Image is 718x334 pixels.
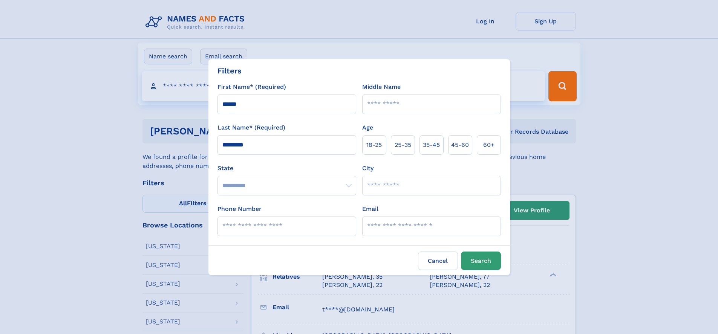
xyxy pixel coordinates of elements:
[362,82,401,92] label: Middle Name
[483,140,494,149] span: 60+
[451,140,469,149] span: 45‑60
[217,123,285,132] label: Last Name* (Required)
[418,252,458,270] label: Cancel
[217,164,356,173] label: State
[423,140,440,149] span: 35‑45
[366,140,382,149] span: 18‑25
[395,140,411,149] span: 25‑35
[362,204,378,214] label: Email
[217,204,262,214] label: Phone Number
[362,164,374,173] label: City
[217,65,242,76] div: Filters
[217,82,286,92] label: First Name* (Required)
[362,123,373,132] label: Age
[461,252,501,270] button: Search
